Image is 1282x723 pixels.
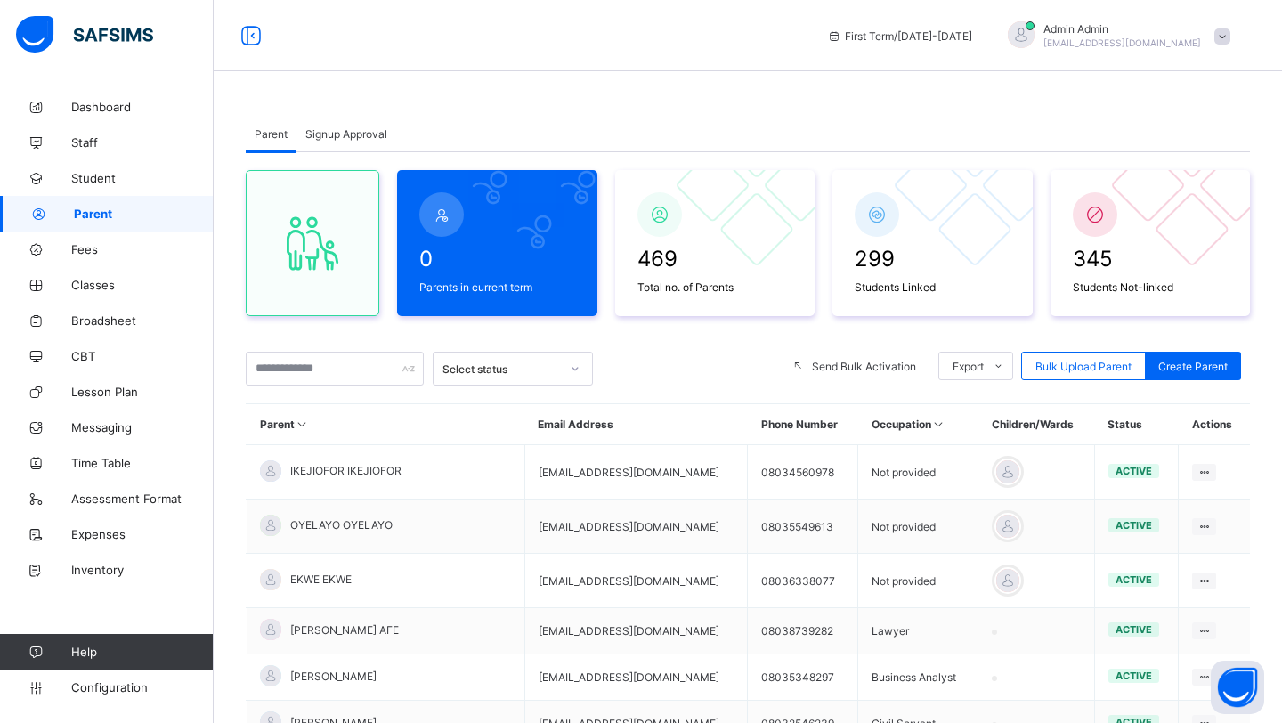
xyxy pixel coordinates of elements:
span: Students Linked [855,280,1010,294]
span: CBT [71,349,214,363]
span: Admin Admin [1043,22,1201,36]
span: Assessment Format [71,491,214,506]
span: Expenses [71,527,214,541]
span: Messaging [71,420,214,435]
span: OYELAYO OYELAYO [290,518,393,532]
span: [PERSON_NAME] [290,670,377,683]
th: Actions [1179,404,1250,445]
span: Help [71,645,213,659]
td: 08038739282 [748,608,858,654]
span: Export [953,360,984,373]
span: Send Bulk Activation [812,360,916,373]
span: [PERSON_NAME] AFE [290,623,399,637]
span: Parent [255,127,288,141]
span: 0 [419,246,575,272]
span: Lesson Plan [71,385,214,399]
span: Fees [71,242,214,256]
span: 469 [637,246,793,272]
span: Student [71,171,214,185]
span: Parent [74,207,214,221]
span: Inventory [71,563,214,577]
td: Business Analyst [858,654,978,701]
button: Open asap [1211,661,1264,714]
td: Not provided [858,500,978,554]
td: Not provided [858,554,978,608]
span: Classes [71,278,214,292]
span: Time Table [71,456,214,470]
td: 08035549613 [748,500,858,554]
i: Sort in Ascending Order [295,418,310,431]
th: Children/Wards [978,404,1095,445]
div: AdminAdmin [990,21,1239,51]
span: Students Not-linked [1073,280,1229,294]
th: Occupation [858,404,978,445]
span: session/term information [827,29,972,43]
span: Signup Approval [305,127,387,141]
span: active [1116,573,1152,586]
span: active [1116,465,1152,477]
span: Configuration [71,680,213,695]
td: 08035348297 [748,654,858,701]
th: Phone Number [748,404,858,445]
div: Select status [442,362,560,376]
span: IKEJIOFOR IKEJIOFOR [290,464,402,477]
span: Staff [71,135,214,150]
td: [EMAIL_ADDRESS][DOMAIN_NAME] [524,654,748,701]
td: 08034560978 [748,445,858,500]
span: active [1116,623,1152,636]
span: Parents in current term [419,280,575,294]
span: [EMAIL_ADDRESS][DOMAIN_NAME] [1043,37,1201,48]
span: Total no. of Parents [637,280,793,294]
td: [EMAIL_ADDRESS][DOMAIN_NAME] [524,445,748,500]
td: [EMAIL_ADDRESS][DOMAIN_NAME] [524,554,748,608]
i: Sort in Ascending Order [931,418,946,431]
span: Broadsheet [71,313,214,328]
span: active [1116,670,1152,682]
span: Bulk Upload Parent [1035,360,1132,373]
span: EKWE EKWE [290,573,352,586]
td: Not provided [858,445,978,500]
th: Email Address [524,404,748,445]
span: active [1116,519,1152,532]
th: Parent [247,404,525,445]
td: Lawyer [858,608,978,654]
td: [EMAIL_ADDRESS][DOMAIN_NAME] [524,500,748,554]
td: 08036338077 [748,554,858,608]
span: Create Parent [1158,360,1228,373]
img: safsims [16,16,153,53]
span: 345 [1073,246,1229,272]
td: [EMAIL_ADDRESS][DOMAIN_NAME] [524,608,748,654]
th: Status [1094,404,1178,445]
span: 299 [855,246,1010,272]
span: Dashboard [71,100,214,114]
